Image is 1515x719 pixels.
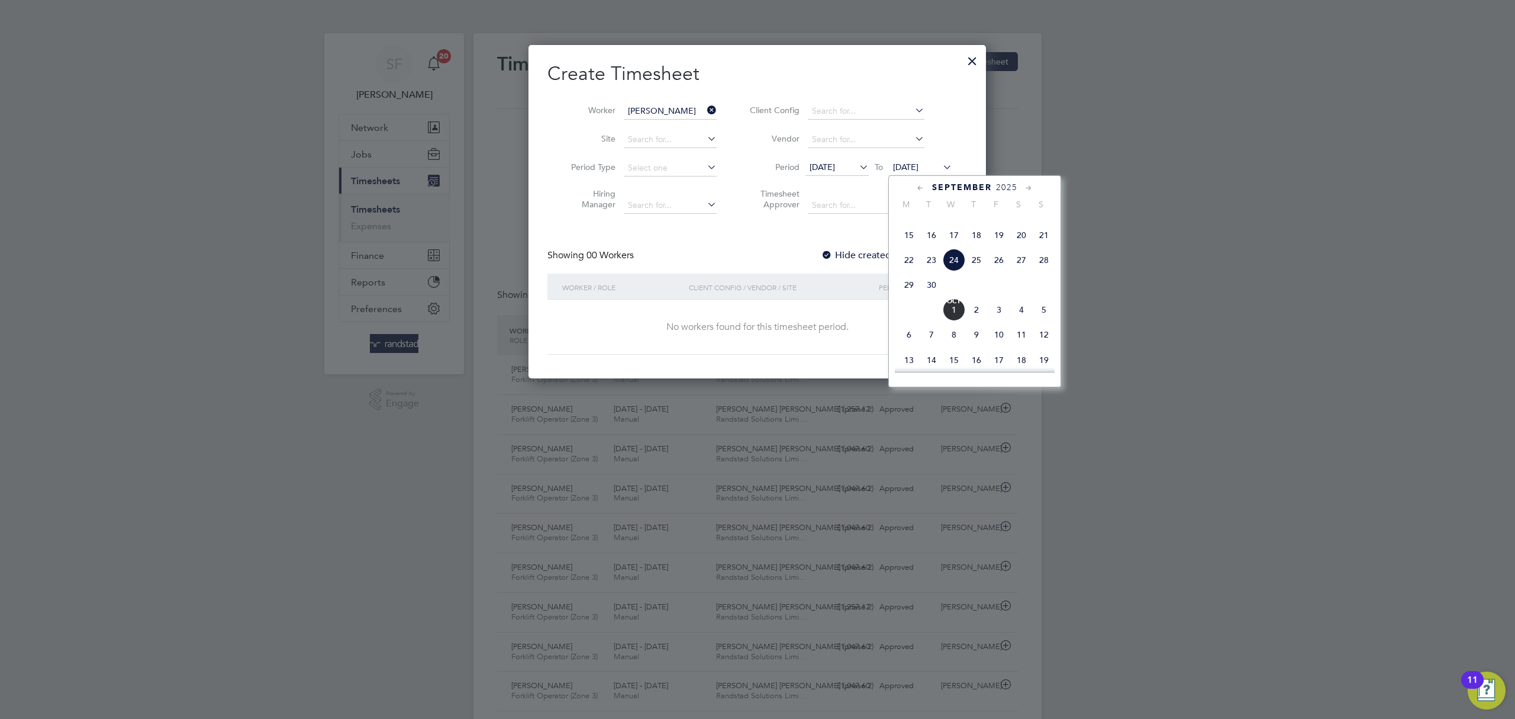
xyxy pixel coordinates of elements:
[1010,323,1033,346] span: 11
[624,103,717,120] input: Search for...
[1467,680,1478,695] div: 11
[943,298,965,321] span: 1
[920,274,943,296] span: 30
[808,131,924,148] input: Search for...
[920,224,943,246] span: 16
[746,188,800,210] label: Timesheet Approver
[1033,349,1055,371] span: 19
[943,249,965,271] span: 24
[893,162,918,172] span: [DATE]
[1468,672,1506,710] button: Open Resource Center, 11 new notifications
[988,298,1010,321] span: 3
[965,224,988,246] span: 18
[1007,199,1030,210] span: S
[898,224,920,246] span: 15
[895,199,917,210] span: M
[559,321,955,333] div: No workers found for this timesheet period.
[988,349,1010,371] span: 17
[965,349,988,371] span: 16
[1010,349,1033,371] span: 18
[965,249,988,271] span: 25
[1010,249,1033,271] span: 27
[965,298,988,321] span: 2
[808,197,924,214] input: Search for...
[562,188,615,210] label: Hiring Manager
[821,249,941,261] label: Hide created timesheets
[586,249,634,261] span: 00 Workers
[940,199,962,210] span: W
[898,249,920,271] span: 22
[686,274,876,301] div: Client Config / Vendor / Site
[1033,224,1055,246] span: 21
[746,162,800,172] label: Period
[624,197,717,214] input: Search for...
[1010,224,1033,246] span: 20
[746,133,800,144] label: Vendor
[943,323,965,346] span: 8
[547,62,967,86] h2: Create Timesheet
[1030,199,1052,210] span: S
[996,182,1017,192] span: 2025
[876,274,955,301] div: Period
[988,323,1010,346] span: 10
[624,160,717,176] input: Select one
[988,224,1010,246] span: 19
[898,349,920,371] span: 13
[1010,298,1033,321] span: 4
[562,162,615,172] label: Period Type
[943,224,965,246] span: 17
[559,274,686,301] div: Worker / Role
[898,274,920,296] span: 29
[624,131,717,148] input: Search for...
[1033,323,1055,346] span: 12
[920,323,943,346] span: 7
[932,182,992,192] span: September
[810,162,835,172] span: [DATE]
[988,249,1010,271] span: 26
[985,199,1007,210] span: F
[943,298,965,304] span: Oct
[562,133,615,144] label: Site
[962,199,985,210] span: T
[871,159,887,175] span: To
[920,349,943,371] span: 14
[943,349,965,371] span: 15
[898,323,920,346] span: 6
[917,199,940,210] span: T
[547,249,636,262] div: Showing
[808,103,924,120] input: Search for...
[920,249,943,271] span: 23
[746,105,800,115] label: Client Config
[1033,249,1055,271] span: 28
[965,323,988,346] span: 9
[562,105,615,115] label: Worker
[1033,298,1055,321] span: 5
